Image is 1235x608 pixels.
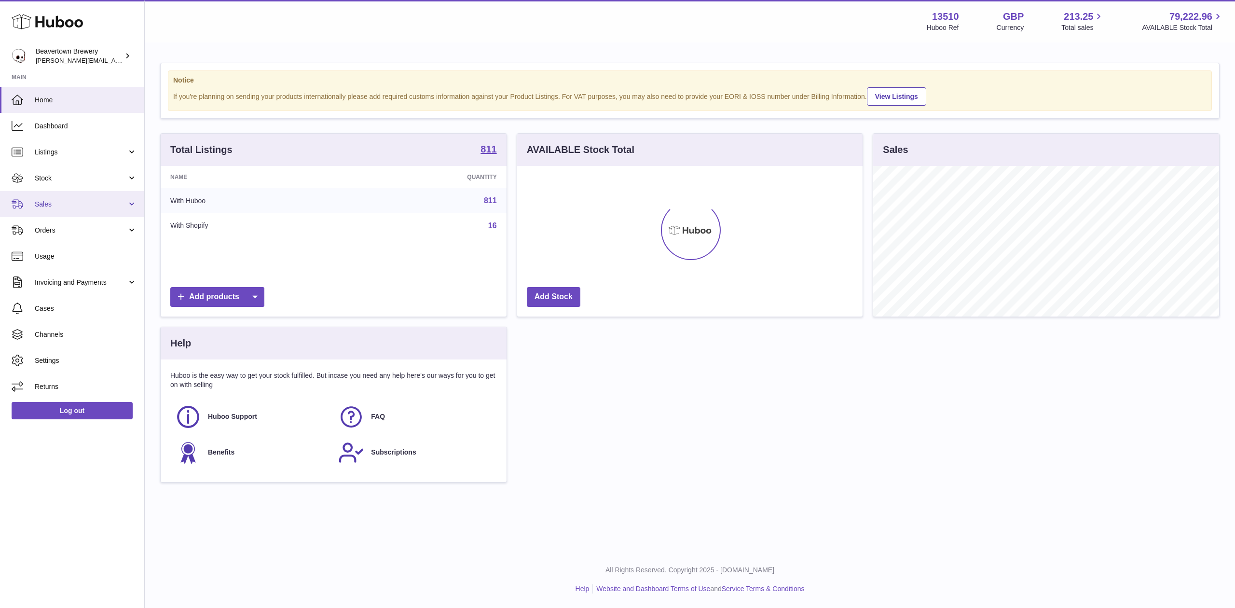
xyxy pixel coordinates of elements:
[35,304,137,313] span: Cases
[35,148,127,157] span: Listings
[527,143,634,156] h3: AVAILABLE Stock Total
[175,404,329,430] a: Huboo Support
[161,166,347,188] th: Name
[1142,23,1223,32] span: AVAILABLE Stock Total
[170,287,264,307] a: Add products
[1169,10,1212,23] span: 79,222.96
[480,144,496,156] a: 811
[152,566,1227,575] p: All Rights Reserved. Copyright 2025 - [DOMAIN_NAME]
[927,23,959,32] div: Huboo Ref
[480,144,496,154] strong: 811
[488,221,497,230] a: 16
[1061,23,1104,32] span: Total sales
[170,371,497,389] p: Huboo is the easy way to get your stock fulfilled. But incase you need any help here's our ways f...
[1061,10,1104,32] a: 213.25 Total sales
[593,584,804,594] li: and
[576,585,590,593] a: Help
[347,166,506,188] th: Quantity
[35,330,137,339] span: Channels
[35,252,137,261] span: Usage
[35,382,137,391] span: Returns
[173,86,1207,106] div: If you're planning on sending your products internationally please add required customs informati...
[722,585,805,593] a: Service Terms & Conditions
[371,412,385,421] span: FAQ
[36,56,245,64] span: [PERSON_NAME][EMAIL_ADDRESS][PERSON_NAME][DOMAIN_NAME]
[932,10,959,23] strong: 13510
[35,96,137,105] span: Home
[12,402,133,419] a: Log out
[1003,10,1024,23] strong: GBP
[35,200,127,209] span: Sales
[35,174,127,183] span: Stock
[883,143,908,156] h3: Sales
[170,337,191,350] h3: Help
[35,278,127,287] span: Invoicing and Payments
[867,87,926,106] a: View Listings
[36,47,123,65] div: Beavertown Brewery
[371,448,416,457] span: Subscriptions
[35,356,137,365] span: Settings
[161,213,347,238] td: With Shopify
[35,122,137,131] span: Dashboard
[1142,10,1223,32] a: 79,222.96 AVAILABLE Stock Total
[527,287,580,307] a: Add Stock
[338,404,492,430] a: FAQ
[596,585,710,593] a: Website and Dashboard Terms of Use
[208,448,234,457] span: Benefits
[175,440,329,466] a: Benefits
[208,412,257,421] span: Huboo Support
[161,188,347,213] td: With Huboo
[35,226,127,235] span: Orders
[173,76,1207,85] strong: Notice
[12,49,26,63] img: Matthew.McCormack@beavertownbrewery.co.uk
[170,143,233,156] h3: Total Listings
[484,196,497,205] a: 811
[338,440,492,466] a: Subscriptions
[997,23,1024,32] div: Currency
[1064,10,1093,23] span: 213.25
